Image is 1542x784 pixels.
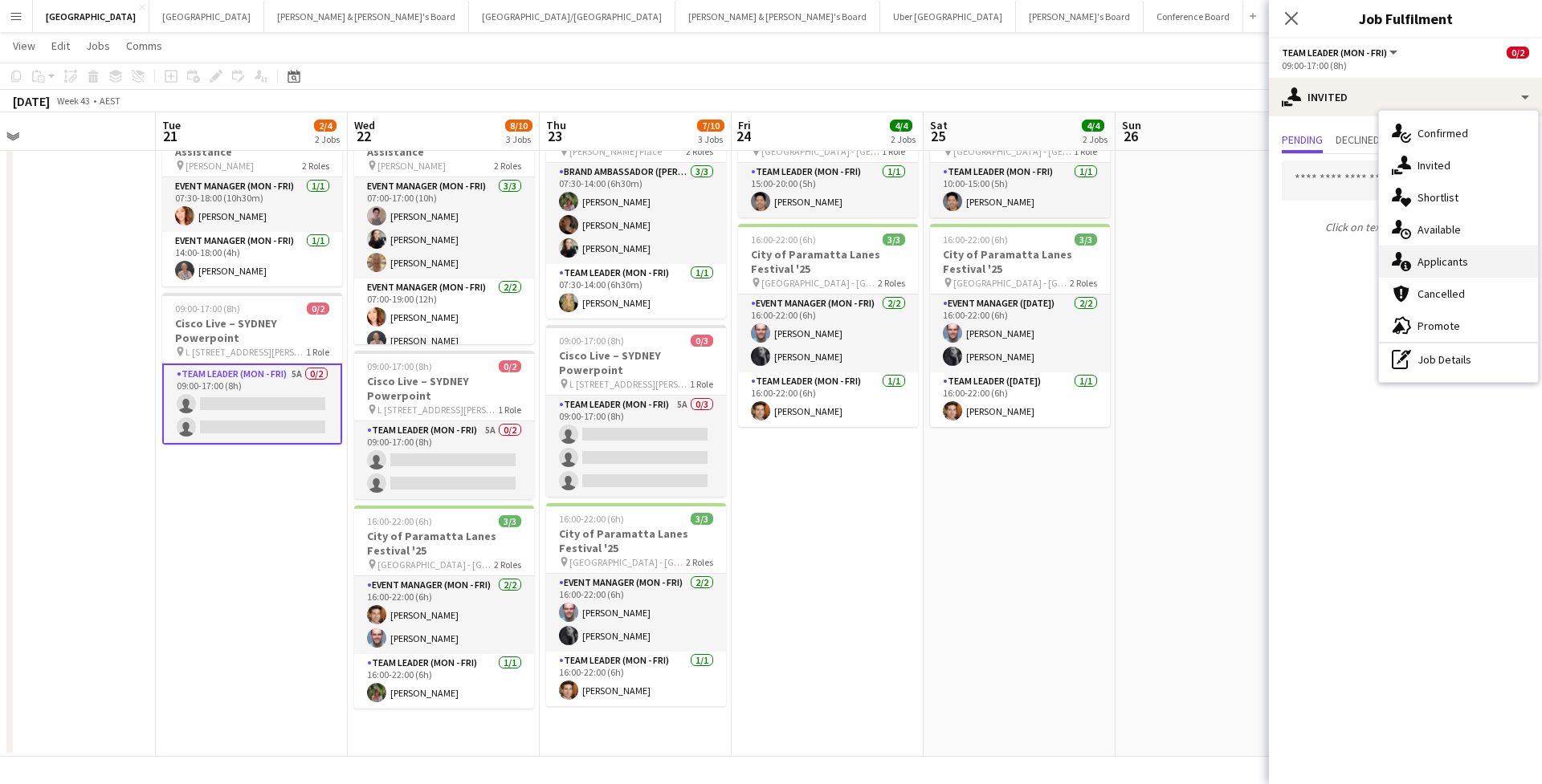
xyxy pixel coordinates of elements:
[930,163,1110,217] app-card-role: Team Leader (Mon - Fri)1/110:00-15:00 (5h)[PERSON_NAME]
[1507,47,1529,59] span: 0/2
[690,378,713,390] span: 1 Role
[352,127,375,145] span: 22
[354,177,534,278] app-card-role: Event Manager (Mon - Fri)3/307:00-17:00 (10h)[PERSON_NAME][PERSON_NAME][PERSON_NAME]
[738,163,918,217] app-card-role: Team Leader (Mon - Fri)1/115:00-20:00 (5h)[PERSON_NAME]
[1120,127,1141,145] span: 26
[1282,47,1387,59] span: Team Leader (Mon - Fri)
[86,39,110,53] span: Jobs
[13,39,35,53] span: View
[1282,59,1529,71] div: 09:00-17:00 (8h)
[6,35,42,56] a: View
[943,234,1008,246] span: 16:00-22:00 (6h)
[569,556,686,568] span: [GEOGRAPHIC_DATA] - [GEOGRAPHIC_DATA]
[494,559,521,571] span: 2 Roles
[1122,118,1141,132] span: Sun
[162,118,181,132] span: Tue
[544,127,566,145] span: 23
[1418,190,1458,205] span: Shortlist
[891,133,916,145] div: 2 Jobs
[691,335,713,347] span: 0/3
[878,277,905,289] span: 2 Roles
[162,293,342,445] app-job-card: 09:00-17:00 (8h)0/2Cisco Live – SYDNEY Powerpoint L [STREET_ADDRESS][PERSON_NAME] (Veritas Office...
[738,118,751,132] span: Fri
[126,39,162,53] span: Comms
[354,654,534,709] app-card-role: Team Leader (Mon - Fri)1/116:00-22:00 (6h)[PERSON_NAME]
[315,133,340,145] div: 2 Jobs
[377,160,446,172] span: [PERSON_NAME]
[880,1,1016,32] button: Uber [GEOGRAPHIC_DATA]
[569,145,662,157] span: [PERSON_NAME] Place
[499,360,521,372] span: 0/2
[162,364,342,445] app-card-role: Team Leader (Mon - Fri)5A0/209:00-17:00 (8h)
[302,160,329,172] span: 2 Roles
[1418,126,1468,140] span: Confirmed
[546,107,726,319] app-job-card: 07:30-14:00 (6h30m)4/4[PERSON_NAME] Activation [PERSON_NAME] Place2 RolesBrand Ambassador ([PERSO...
[546,163,726,264] app-card-role: Brand Ambassador ([PERSON_NAME])3/307:30-14:00 (6h30m)[PERSON_NAME][PERSON_NAME][PERSON_NAME]
[162,177,342,232] app-card-role: Event Manager (Mon - Fri)1/107:30-18:00 (10h30m)[PERSON_NAME]
[80,35,116,56] a: Jobs
[928,127,948,145] span: 25
[306,346,329,358] span: 1 Role
[546,396,726,497] app-card-role: Team Leader (Mon - Fri)5A0/309:00-17:00 (8h)
[751,234,816,246] span: 16:00-22:00 (6h)
[738,295,918,372] app-card-role: Event Manager (Mon - Fri)2/216:00-22:00 (6h)[PERSON_NAME][PERSON_NAME]
[930,372,1110,427] app-card-role: Team Leader ([DATE])1/116:00-22:00 (6h)[PERSON_NAME]
[1282,134,1323,145] span: Pending
[1082,120,1104,132] span: 4/4
[53,95,93,107] span: Week 43
[930,295,1110,372] app-card-role: Event Manager ([DATE])2/216:00-22:00 (6h)[PERSON_NAME][PERSON_NAME]
[186,346,306,358] span: L [STREET_ADDRESS][PERSON_NAME] (Veritas Offices)
[1269,8,1542,29] h3: Job Fulfilment
[698,133,724,145] div: 3 Jobs
[675,1,880,32] button: [PERSON_NAME] & [PERSON_NAME]'s Board
[162,107,342,286] app-job-card: 07:30-18:00 (10h30m)2/2Sofitel Wentworth Assistance [PERSON_NAME]2 RolesEvent Manager (Mon - Fri)...
[761,277,878,289] span: [GEOGRAPHIC_DATA] - [GEOGRAPHIC_DATA]
[738,372,918,427] app-card-role: Team Leader (Mon - Fri)1/116:00-22:00 (6h)[PERSON_NAME]
[162,232,342,286] app-card-role: Event Manager (Mon - Fri)1/114:00-18:00 (4h)[PERSON_NAME]
[1269,213,1542,241] p: Click on text input to invite a crew
[1016,1,1144,32] button: [PERSON_NAME]'s Board
[546,264,726,319] app-card-role: Team Leader (Mon - Fri)1/107:30-14:00 (6h30m)[PERSON_NAME]
[377,404,498,416] span: L [STREET_ADDRESS][PERSON_NAME] (Veritas Offices)
[1282,47,1400,59] button: Team Leader (Mon - Fri)
[930,224,1110,427] app-job-card: 16:00-22:00 (6h)3/3City of Paramatta Lanes Festival '25 [GEOGRAPHIC_DATA] - [GEOGRAPHIC_DATA]2 Ro...
[546,503,726,706] app-job-card: 16:00-22:00 (6h)3/3City of Paramatta Lanes Festival '25 [GEOGRAPHIC_DATA] - [GEOGRAPHIC_DATA]2 Ro...
[686,556,713,568] span: 2 Roles
[307,303,329,315] span: 0/2
[930,107,1110,217] app-job-card: 10:00-15:00 (5h)1/1Leapmotor @ Costcos [GEOGRAPHIC_DATA] - [GEOGRAPHIC_DATA]1 RoleTeam Leader (Mo...
[1144,1,1243,32] button: Conference Board
[469,1,675,32] button: [GEOGRAPHIC_DATA]/[GEOGRAPHIC_DATA]
[1336,134,1380,145] span: Declined
[1075,234,1097,246] span: 3/3
[930,118,948,132] span: Sat
[546,325,726,497] app-job-card: 09:00-17:00 (8h)0/3Cisco Live – SYDNEY Powerpoint L [STREET_ADDRESS][PERSON_NAME] (Veritas Office...
[175,303,240,315] span: 09:00-17:00 (8h)
[1418,158,1450,173] span: Invited
[160,127,181,145] span: 21
[1418,254,1468,269] span: Applicants
[738,247,918,276] h3: City of Paramatta Lanes Festival '25
[697,120,724,132] span: 7/10
[882,145,905,157] span: 1 Role
[505,120,532,132] span: 8/10
[498,404,521,416] span: 1 Role
[354,278,534,356] app-card-role: Event Manager (Mon - Fri)2/207:00-19:00 (12h)[PERSON_NAME][PERSON_NAME]
[367,360,432,372] span: 09:00-17:00 (8h)
[546,118,566,132] span: Thu
[354,107,534,344] app-job-card: 07:00-19:00 (12h)5/5Sofitel Wentworth Assistance [PERSON_NAME]2 RolesEvent Manager (Mon - Fri)3/3...
[1418,222,1461,237] span: Available
[736,127,751,145] span: 24
[354,374,534,403] h3: Cisco Live – SYDNEY Powerpoint
[314,120,337,132] span: 2/4
[186,160,254,172] span: [PERSON_NAME]
[559,513,624,525] span: 16:00-22:00 (6h)
[569,378,690,390] span: L [STREET_ADDRESS][PERSON_NAME] (Veritas Offices)
[559,335,624,347] span: 09:00-17:00 (8h)
[546,348,726,377] h3: Cisco Live – SYDNEY Powerpoint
